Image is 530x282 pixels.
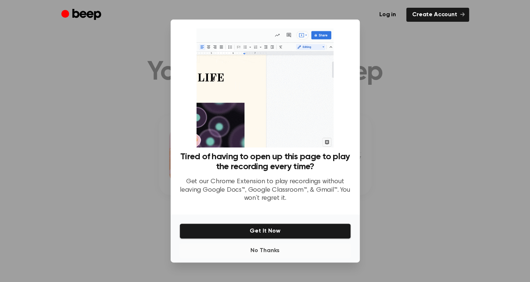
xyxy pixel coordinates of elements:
[406,8,469,22] a: Create Account
[179,152,351,172] h3: Tired of having to open up this page to play the recording every time?
[196,28,334,147] img: Beep extension in action
[61,8,103,22] a: Beep
[373,8,402,22] a: Log in
[179,178,351,203] p: Get our Chrome Extension to play recordings without leaving Google Docs™, Google Classroom™, & Gm...
[179,243,351,258] button: No Thanks
[179,223,351,239] button: Get It Now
